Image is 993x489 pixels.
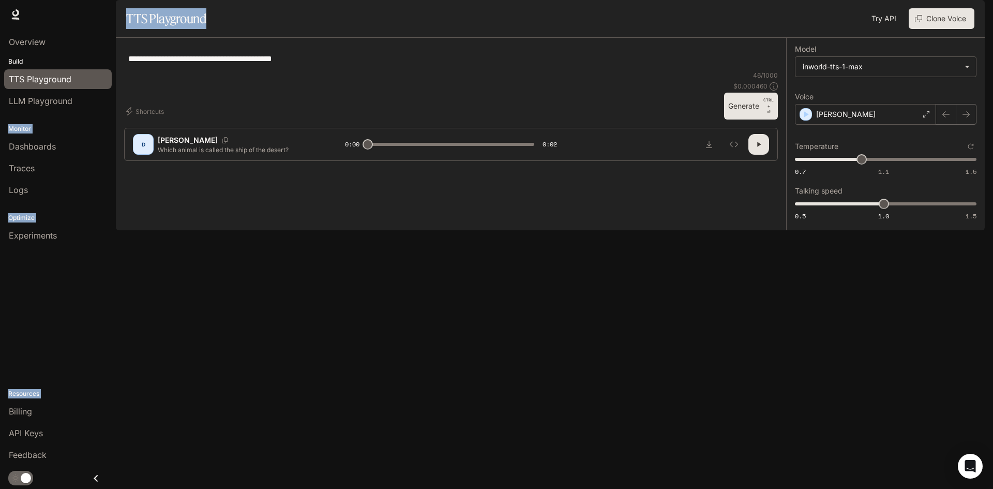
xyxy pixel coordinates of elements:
[135,136,152,153] div: D
[958,454,983,479] div: Open Intercom Messenger
[158,145,320,154] p: Which animal is called the ship of the desert?
[795,167,806,176] span: 0.7
[158,135,218,145] p: [PERSON_NAME]
[878,212,889,220] span: 1.0
[867,8,900,29] a: Try API
[878,167,889,176] span: 1.1
[795,143,838,150] p: Temperature
[816,109,876,120] p: [PERSON_NAME]
[795,212,806,220] span: 0.5
[966,212,976,220] span: 1.5
[126,8,206,29] h1: TTS Playground
[724,134,744,155] button: Inspect
[124,103,168,120] button: Shortcuts
[763,97,774,109] p: CTRL +
[724,93,778,120] button: GenerateCTRL +⏎
[753,71,778,80] p: 46 / 1000
[218,137,232,143] button: Copy Voice ID
[795,93,814,100] p: Voice
[345,139,359,150] span: 0:00
[966,167,976,176] span: 1.5
[909,8,974,29] button: Clone Voice
[803,62,959,72] div: inworld-tts-1-max
[795,187,842,195] p: Talking speed
[795,46,816,53] p: Model
[699,134,719,155] button: Download audio
[965,141,976,152] button: Reset to default
[543,139,557,150] span: 0:02
[795,57,976,77] div: inworld-tts-1-max
[733,82,768,91] p: $ 0.000460
[763,97,774,115] p: ⏎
